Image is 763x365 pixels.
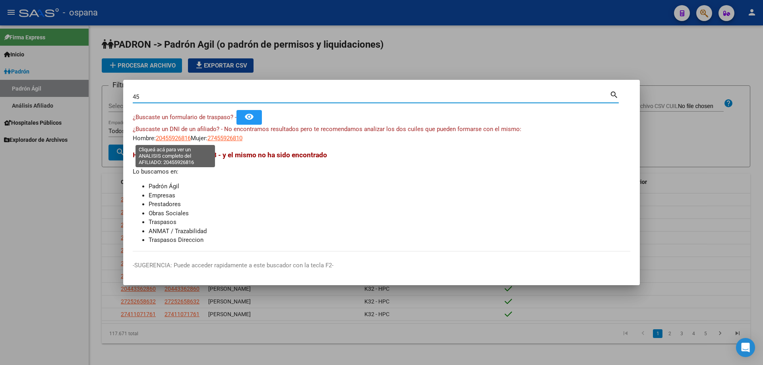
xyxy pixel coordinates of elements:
li: ANMAT / Trazabilidad [149,227,630,236]
span: ¿Buscaste un DNI de un afiliado? - No encontramos resultados pero te recomendamos analizar los do... [133,126,521,133]
span: ¿Buscaste un formulario de traspaso? - [133,114,236,121]
div: Lo buscamos en: [133,150,630,245]
div: Open Intercom Messenger [736,338,755,357]
li: Padrón Ágil [149,182,630,191]
li: Traspasos [149,218,630,227]
li: Traspasos Direccion [149,236,630,245]
mat-icon: remove_red_eye [244,112,254,122]
span: 27455926810 [207,135,242,142]
li: Obras Sociales [149,209,630,218]
mat-icon: search [610,89,619,99]
li: Empresas [149,191,630,200]
p: -SUGERENCIA: Puede acceder rapidamente a este buscador con la tecla F2- [133,261,630,270]
span: Hemos buscado - 4559268 - y el mismo no ha sido encontrado [133,151,327,159]
li: Prestadores [149,200,630,209]
span: 20455926816 [156,135,191,142]
div: Hombre: Mujer: [133,125,630,143]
